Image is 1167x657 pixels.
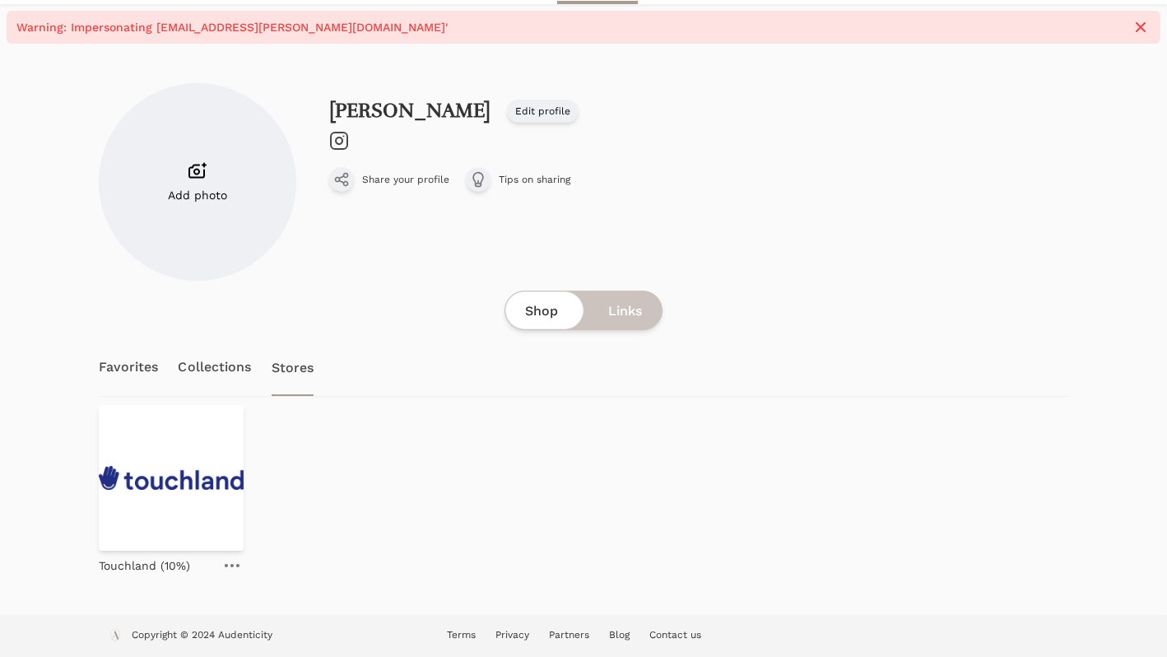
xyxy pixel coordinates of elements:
a: Tips on sharing [466,167,570,192]
a: [PERSON_NAME] [329,98,491,123]
p: Copyright © 2024 Audenticity [132,628,272,645]
a: Partners [549,629,589,641]
a: Blog [609,629,630,641]
span: Tips on sharing [499,173,570,186]
span: Warning: Impersonating [EMAIL_ADDRESS][PERSON_NAME][DOMAIN_NAME]' [16,19,1123,35]
a: Privacy [495,629,529,641]
img: 637588e861ace04eef377fd3_touchland-p-800.png [99,405,244,551]
span: Share your profile [362,173,449,186]
a: Collections [178,338,251,396]
a: Stores [272,338,314,396]
a: Favorites [99,338,159,396]
a: Touchland (10%) [99,551,190,574]
button: Share your profile [329,167,449,192]
a: Edit profile [507,100,579,123]
p: Touchland (10%) [99,557,190,574]
a: Terms [447,629,476,641]
span: Links [608,301,642,321]
span: Add photo [168,187,227,203]
a: Contact us [649,629,701,641]
span: Shop [525,301,558,321]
